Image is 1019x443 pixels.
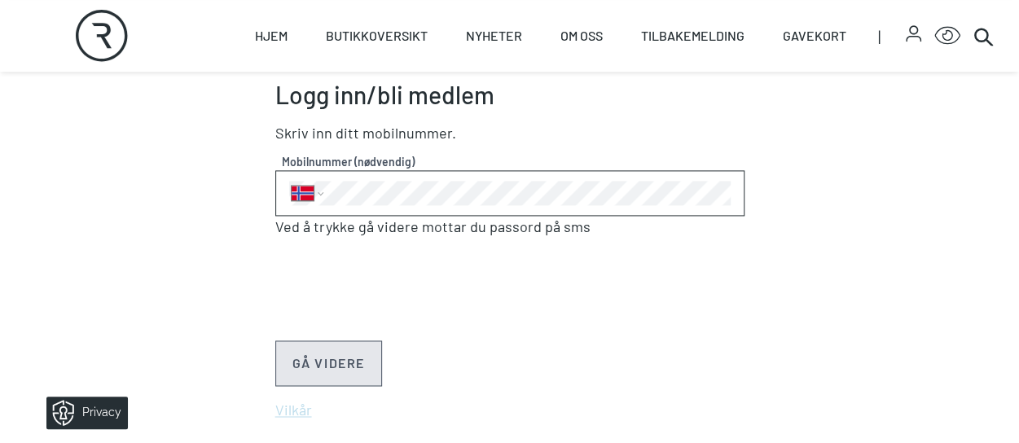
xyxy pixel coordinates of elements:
[934,23,960,49] button: Open Accessibility Menu
[275,340,382,386] button: GÅ VIDERE
[275,264,523,327] iframe: reCAPTCHA
[362,124,456,142] span: Mobilnummer .
[275,122,744,144] p: Skriv inn ditt
[275,216,744,238] p: Ved å trykke gå videre mottar du passord på sms
[16,391,149,435] iframe: Manage Preferences
[275,80,744,109] p: Logg inn/bli medlem
[282,153,738,170] span: Mobilnummer (nødvendig)
[275,399,312,421] button: Vilkår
